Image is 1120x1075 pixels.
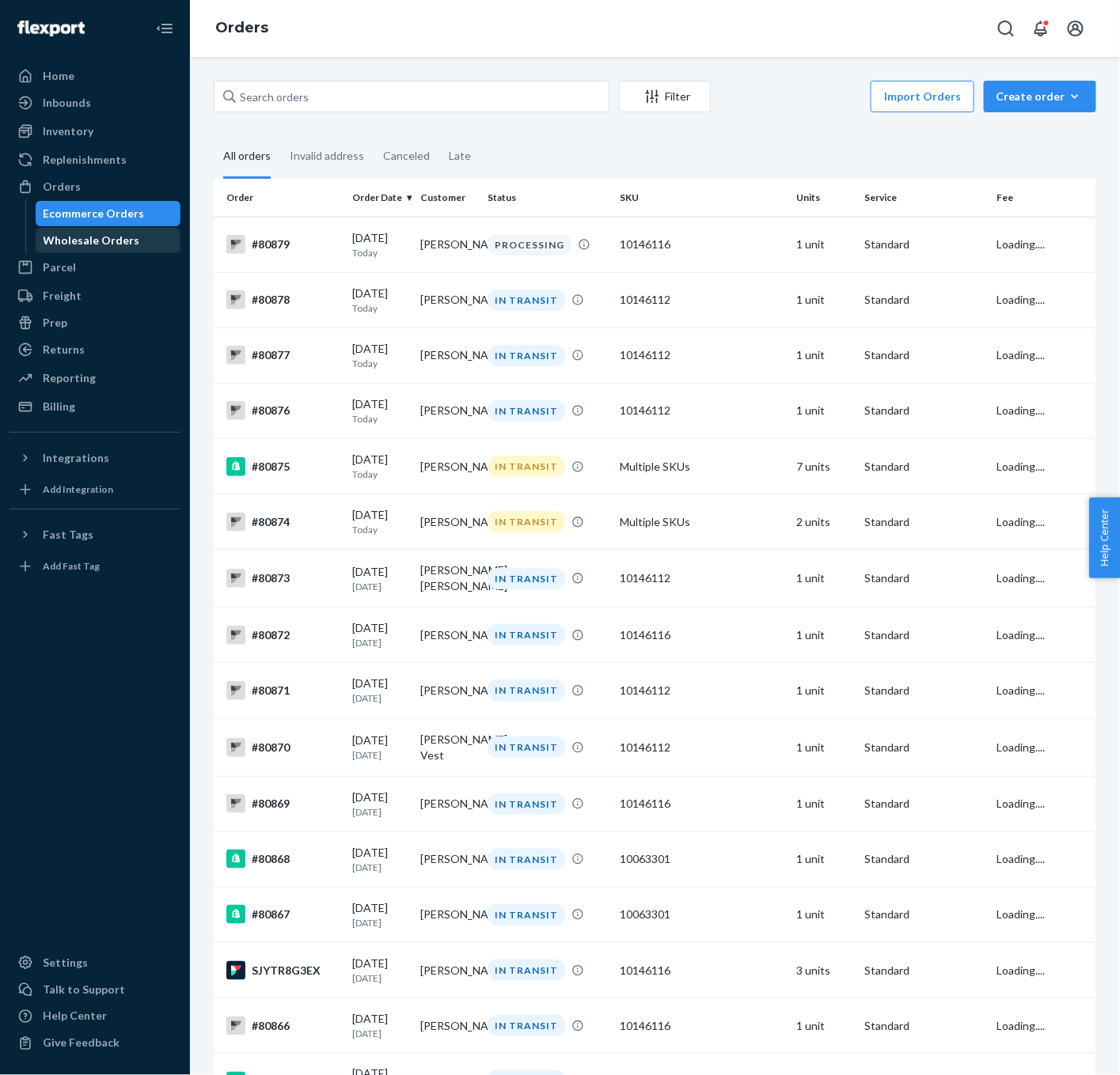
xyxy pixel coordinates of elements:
p: Standard [864,740,984,755]
a: Settings [9,950,180,975]
div: [DATE] [352,620,407,649]
div: [DATE] [352,286,407,315]
td: Loading.... [990,718,1096,776]
div: #80876 [226,401,340,420]
div: #80879 [226,235,340,254]
div: IN TRANSIT [488,849,565,870]
p: Standard [864,1018,984,1034]
div: [DATE] [352,507,407,536]
div: 10146112 [620,347,784,363]
div: #80872 [226,626,340,645]
button: Filter [619,81,711,112]
div: #80878 [226,290,340,309]
div: Customer [420,191,475,204]
td: 3 units [790,943,857,998]
div: Canceled [383,135,430,176]
p: [DATE] [352,1027,407,1040]
input: Search orders [214,81,609,112]
td: 1 unit [790,327,857,383]
a: Help Center [9,1004,180,1029]
td: Loading.... [990,494,1096,550]
td: Loading.... [990,831,1096,887]
p: Standard [864,963,984,978]
div: Talk to Support [43,982,125,997]
p: Standard [864,403,984,418]
div: IN TRANSIT [488,568,565,589]
div: Add Integration [43,483,113,496]
button: Integrations [9,445,180,471]
div: Invalid address [290,135,364,176]
th: Order Date [346,179,413,217]
p: [DATE] [352,636,407,649]
td: 1 unit [790,998,857,1054]
td: [PERSON_NAME] [414,831,481,887]
div: [DATE] [352,956,407,985]
p: Today [352,412,407,426]
div: IN TRANSIT [488,679,565,701]
td: [PERSON_NAME] [414,776,481,831]
td: [PERSON_NAME] [414,663,481,718]
td: 7 units [790,439,857,494]
a: Add Fast Tag [9,554,180,579]
td: 1 unit [790,550,857,608]
p: [DATE] [352,748,407,762]
div: Add Fast Tag [43,559,100,573]
div: Home [43,68,74,84]
div: Orders [43,179,81,195]
td: Loading.... [990,550,1096,608]
div: 10063301 [620,851,784,867]
div: IN TRANSIT [488,736,565,758]
a: Billing [9,394,180,419]
p: Today [352,357,407,370]
a: Home [9,63,180,89]
td: Loading.... [990,943,1096,998]
td: Loading.... [990,217,1096,272]
p: Standard [864,796,984,812]
div: [DATE] [352,396,407,426]
div: [DATE] [352,900,407,929]
td: Loading.... [990,887,1096,942]
td: [PERSON_NAME] [414,998,481,1054]
button: Open account menu [1060,13,1092,44]
p: Standard [864,237,984,252]
p: Today [352,523,407,536]
th: Service [858,179,990,217]
ol: breadcrumbs [203,6,281,51]
div: Help Center [43,1009,107,1024]
a: Talk to Support [9,977,180,1002]
a: Reporting [9,365,180,391]
div: 10146112 [620,740,784,755]
a: Orders [215,19,268,36]
p: Standard [864,627,984,643]
p: Standard [864,514,984,530]
div: #80871 [226,681,340,700]
div: Settings [43,955,88,971]
th: Status [481,179,613,217]
button: Give Feedback [9,1031,180,1056]
th: Fee [990,179,1096,217]
td: [PERSON_NAME] [414,608,481,663]
a: Inventory [9,119,180,144]
div: [DATE] [352,1011,407,1040]
p: [DATE] [352,691,407,705]
a: Orders [9,174,180,199]
p: Standard [864,292,984,308]
div: #80875 [226,457,340,476]
p: Standard [864,570,984,586]
div: Returns [43,342,85,358]
div: #80874 [226,513,340,532]
div: 10146116 [620,963,784,978]
p: [DATE] [352,805,407,819]
td: Multiple SKUs [613,494,790,550]
button: Create order [984,81,1096,112]
div: IN TRANSIT [488,511,565,532]
td: 1 unit [790,718,857,776]
td: [PERSON_NAME] [PERSON_NAME] [414,550,481,608]
div: PROCESSING [488,234,571,256]
th: SKU [613,179,790,217]
a: Wholesale Orders [36,228,181,253]
a: Parcel [9,255,180,280]
a: Ecommerce Orders [36,201,181,226]
p: [DATE] [352,861,407,874]
p: Standard [864,347,984,363]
